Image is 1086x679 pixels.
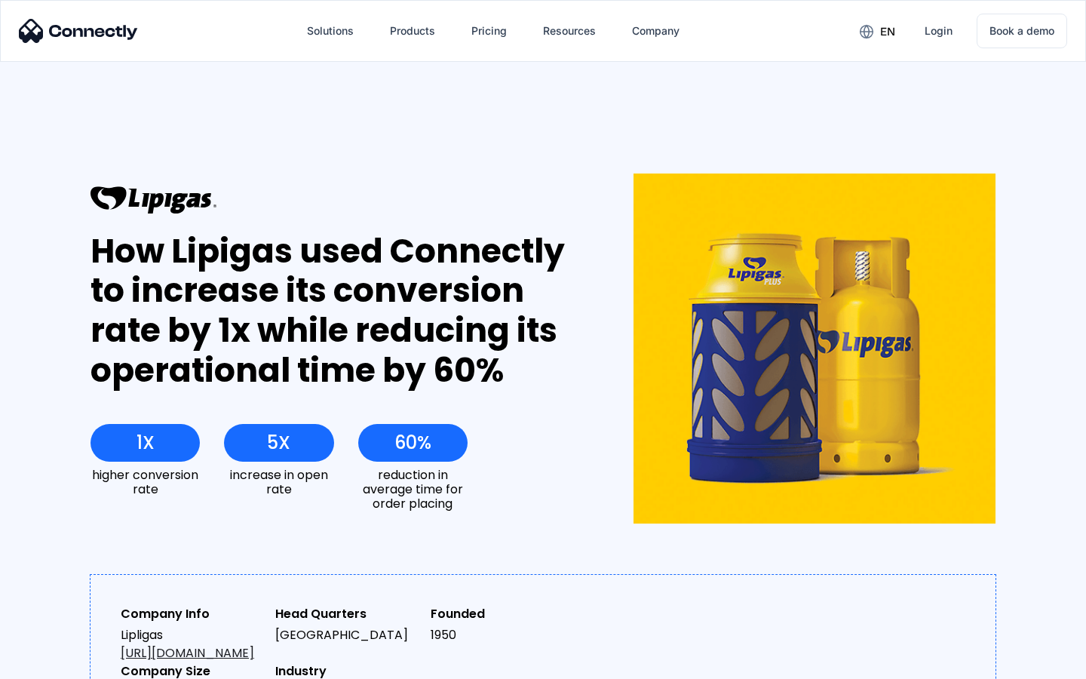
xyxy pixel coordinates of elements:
div: Resources [543,20,596,41]
img: Connectly Logo [19,19,138,43]
ul: Language list [30,653,90,674]
a: Pricing [459,13,519,49]
div: 5X [267,432,290,453]
div: Products [378,13,447,49]
div: Lipligas [121,626,263,662]
div: Products [390,20,435,41]
div: Company [620,13,692,49]
a: [URL][DOMAIN_NAME] [121,644,254,662]
div: Solutions [295,13,366,49]
a: Login [913,13,965,49]
div: Head Quarters [275,605,418,623]
div: increase in open rate [224,468,333,496]
div: 60% [394,432,431,453]
div: Solutions [307,20,354,41]
div: Company [632,20,680,41]
div: Resources [531,13,608,49]
div: 1X [137,432,155,453]
a: Book a demo [977,14,1067,48]
div: Founded [431,605,573,623]
div: Pricing [471,20,507,41]
div: How Lipigas used Connectly to increase its conversion rate by 1x while reducing its operational t... [90,232,578,391]
div: en [880,21,895,42]
div: 1950 [431,626,573,644]
div: reduction in average time for order placing [358,468,468,512]
div: higher conversion rate [90,468,200,496]
div: Company Info [121,605,263,623]
div: en [848,20,907,42]
div: [GEOGRAPHIC_DATA] [275,626,418,644]
aside: Language selected: English [15,653,90,674]
div: Login [925,20,953,41]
